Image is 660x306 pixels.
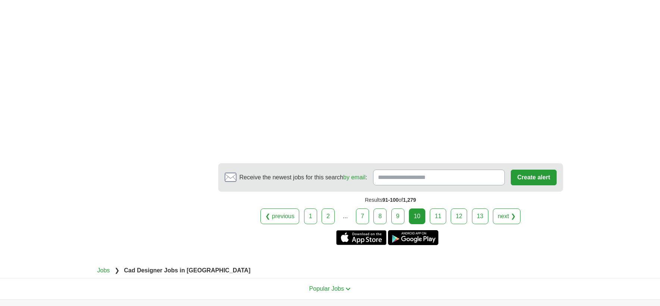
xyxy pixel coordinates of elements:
span: Popular Jobs [309,285,344,292]
a: 1 [304,208,317,224]
a: Jobs [97,267,110,273]
div: 10 [409,208,425,224]
div: Results of [218,192,563,208]
a: 13 [472,208,488,224]
a: 11 [430,208,446,224]
span: ❯ [115,267,119,273]
strong: Cad Designer Jobs in [GEOGRAPHIC_DATA] [124,267,250,273]
a: ❮ previous [260,208,299,224]
div: ... [338,209,353,224]
a: next ❯ [493,208,520,224]
a: 2 [322,208,335,224]
button: Create alert [511,170,556,185]
img: toggle icon [345,287,351,291]
span: Receive the newest jobs for this search : [240,173,367,182]
span: 1,279 [403,197,416,203]
a: 9 [391,208,404,224]
a: Get the iPhone app [336,230,387,245]
span: 91-100 [382,197,399,203]
a: 7 [356,208,369,224]
a: 8 [373,208,387,224]
a: Get the Android app [388,230,438,245]
a: by email [343,174,366,180]
a: 12 [451,208,467,224]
